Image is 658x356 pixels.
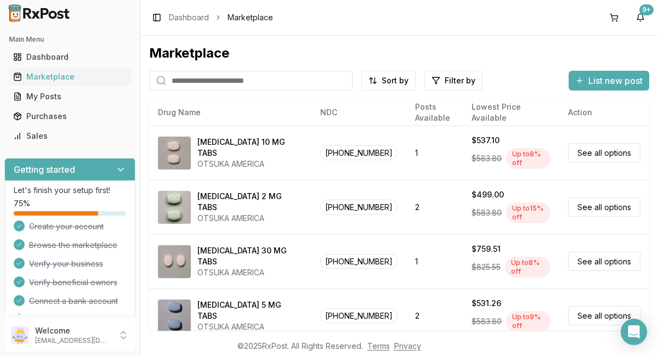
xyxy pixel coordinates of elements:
[569,71,649,91] button: List new post
[621,319,647,345] div: Open Intercom Messenger
[472,262,501,273] span: $825.55
[320,308,398,323] span: [PHONE_NUMBER]
[472,316,502,327] span: $583.80
[14,163,75,176] h3: Getting started
[505,257,551,278] div: Up to 8 % off
[9,106,131,126] a: Purchases
[472,135,500,146] div: $537.10
[559,99,649,126] th: Action
[4,127,135,145] button: Sales
[197,213,303,224] div: OTSUKA AMERICA
[4,48,135,66] button: Dashboard
[406,99,463,126] th: Posts Available
[149,99,311,126] th: Drug Name
[406,234,463,289] td: 1
[320,254,398,269] span: [PHONE_NUMBER]
[4,68,135,86] button: Marketplace
[569,76,649,87] a: List new post
[228,12,273,23] span: Marketplace
[197,159,303,169] div: OTSUKA AMERICA
[29,296,118,307] span: Connect a bank account
[506,202,551,223] div: Up to 15 % off
[568,306,640,325] a: See all options
[406,126,463,180] td: 1
[35,325,111,336] p: Welcome
[29,240,117,251] span: Browse the marketplace
[13,111,127,122] div: Purchases
[472,298,501,309] div: $531.26
[9,126,131,146] a: Sales
[9,87,131,106] a: My Posts
[158,300,191,332] img: Abilify 5 MG TABS
[472,153,502,164] span: $583.80
[382,75,409,86] span: Sort by
[9,47,131,67] a: Dashboard
[197,191,303,213] div: [MEDICAL_DATA] 2 MG TABS
[29,277,117,288] span: Verify beneficial owners
[320,200,398,214] span: [PHONE_NUMBER]
[35,336,111,345] p: [EMAIL_ADDRESS][DOMAIN_NAME]
[4,108,135,125] button: Purchases
[14,185,126,196] p: Let's finish your setup first!
[13,131,127,142] div: Sales
[29,258,103,269] span: Verify your business
[394,341,421,351] a: Privacy
[197,321,303,332] div: OTSUKA AMERICA
[588,74,643,87] span: List new post
[361,71,416,91] button: Sort by
[463,99,559,126] th: Lowest Price Available
[149,44,649,62] div: Marketplace
[445,75,475,86] span: Filter by
[367,341,390,351] a: Terms
[472,189,504,200] div: $499.00
[639,4,654,15] div: 9+
[169,12,209,23] a: Dashboard
[4,4,75,22] img: RxPost Logo
[568,252,640,271] a: See all options
[197,245,303,267] div: [MEDICAL_DATA] 30 MG TABS
[13,91,127,102] div: My Posts
[14,198,30,209] span: 75 %
[424,71,483,91] button: Filter by
[568,143,640,162] a: See all options
[169,12,273,23] nav: breadcrumb
[311,99,406,126] th: NDC
[197,300,303,321] div: [MEDICAL_DATA] 5 MG TABS
[13,52,127,63] div: Dashboard
[9,67,131,87] a: Marketplace
[320,145,398,160] span: [PHONE_NUMBER]
[158,191,191,224] img: Abilify 2 MG TABS
[197,137,303,159] div: [MEDICAL_DATA] 10 MG TABS
[406,180,463,234] td: 2
[472,207,502,218] span: $583.80
[158,245,191,278] img: Abilify 30 MG TABS
[406,289,463,343] td: 2
[472,244,501,255] div: $759.51
[29,221,104,232] span: Create your account
[158,137,191,169] img: Abilify 10 MG TABS
[506,311,551,332] div: Up to 9 % off
[568,197,640,217] a: See all options
[506,148,551,169] div: Up to 8 % off
[9,35,131,44] h2: Main Menu
[4,88,135,105] button: My Posts
[197,267,303,278] div: OTSUKA AMERICA
[11,326,29,344] img: User avatar
[13,71,127,82] div: Marketplace
[632,9,649,26] button: 9+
